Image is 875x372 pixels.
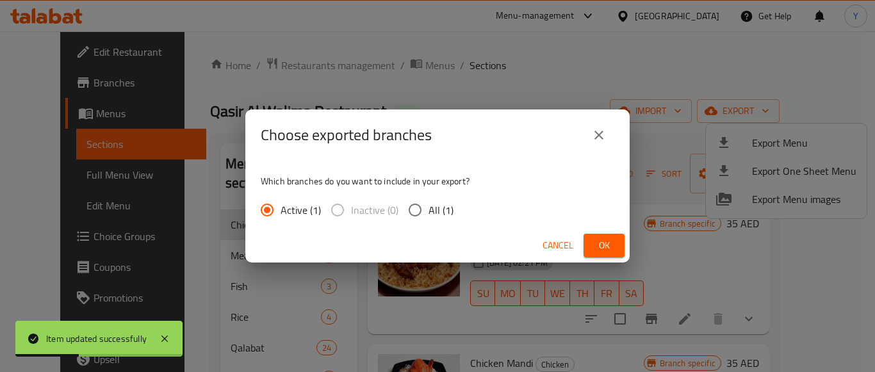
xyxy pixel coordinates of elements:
button: Ok [584,234,625,257]
p: Which branches do you want to include in your export? [261,175,614,188]
span: All (1) [429,202,454,218]
span: Active (1) [281,202,321,218]
button: Cancel [537,234,578,257]
div: Item updated successfully [46,332,147,346]
span: Ok [594,238,614,254]
button: close [584,120,614,150]
span: Inactive (0) [351,202,398,218]
h2: Choose exported branches [261,125,432,145]
span: Cancel [543,238,573,254]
